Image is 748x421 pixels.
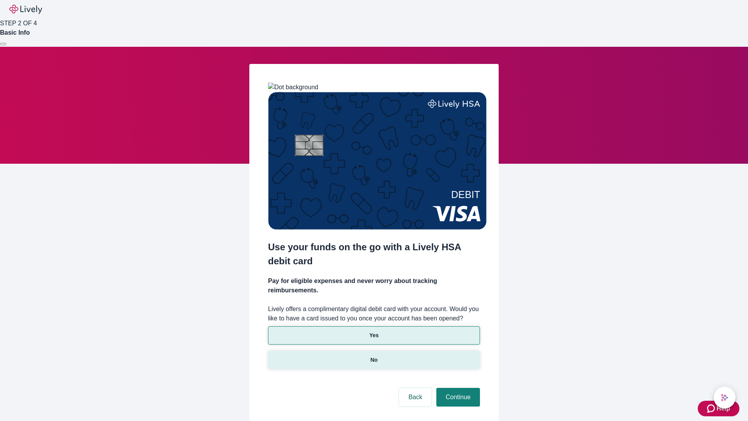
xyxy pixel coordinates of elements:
[721,394,729,402] svg: Lively AI Assistant
[268,240,480,268] h2: Use your funds on the go with a Lively HSA debit card
[399,388,432,407] button: Back
[716,404,730,413] span: Help
[9,5,42,14] img: Lively
[436,388,480,407] button: Continue
[268,276,480,295] h4: Pay for eligible expenses and never worry about tracking reimbursements.
[268,304,480,323] label: Lively offers a complimentary digital debit card with your account. Would you like to have a card...
[268,351,480,369] button: No
[714,387,736,409] button: chat
[268,83,318,92] img: Dot background
[268,92,487,230] img: Debit card
[370,356,378,364] p: No
[369,331,379,340] p: Yes
[698,401,739,416] button: Zendesk support iconHelp
[268,326,480,345] button: Yes
[707,404,716,413] svg: Zendesk support icon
